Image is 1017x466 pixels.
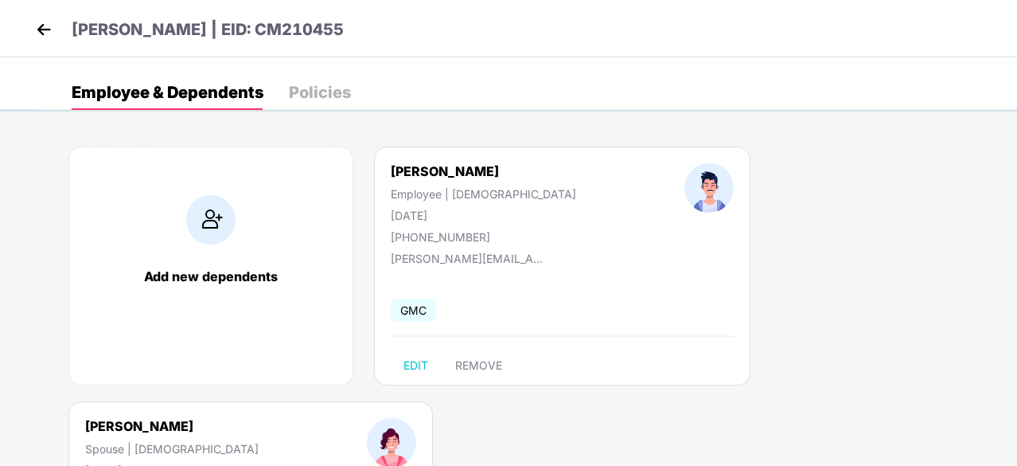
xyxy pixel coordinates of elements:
button: REMOVE [442,353,515,378]
p: [PERSON_NAME] | EID: CM210455 [72,18,344,42]
div: [PHONE_NUMBER] [391,230,576,244]
img: back [32,18,56,41]
div: Spouse | [DEMOGRAPHIC_DATA] [85,442,259,456]
div: Employee | [DEMOGRAPHIC_DATA] [391,187,576,201]
div: Policies [289,84,351,100]
div: Employee & Dependents [72,84,263,100]
div: [PERSON_NAME][EMAIL_ADDRESS][DOMAIN_NAME] [391,252,550,265]
button: EDIT [391,353,441,378]
div: [PERSON_NAME] [85,418,259,434]
div: [DATE] [391,209,576,222]
img: profileImage [684,163,734,213]
span: EDIT [403,359,428,372]
div: Add new dependents [85,268,337,284]
span: REMOVE [455,359,502,372]
span: GMC [391,299,436,322]
div: [PERSON_NAME] [391,163,576,179]
img: addIcon [186,195,236,245]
